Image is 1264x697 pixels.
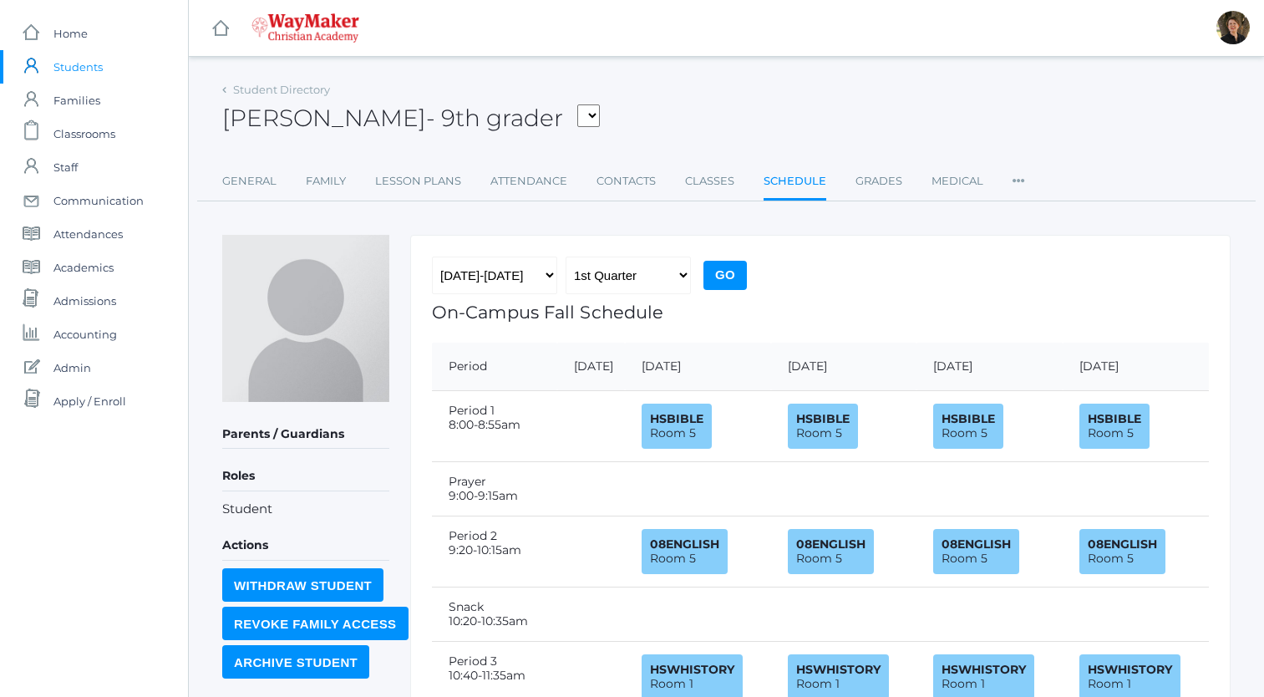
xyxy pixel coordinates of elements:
span: Communication [53,184,144,217]
span: Attendances [53,217,123,251]
b: 08ENGLISH [650,537,719,552]
span: - 9th grader [426,104,563,132]
h1: On-Campus Fall Schedule [432,303,1209,322]
a: Attendance [490,165,567,198]
span: Staff [53,150,78,184]
h5: Parents / Guardians [222,420,389,449]
span: Accounting [53,318,117,351]
b: 08ENGLISH [942,537,1011,552]
span: Admin [53,351,91,384]
a: Schedule [764,165,826,201]
div: Dianna Renz [1216,11,1250,44]
span: Apply / Enroll [53,384,126,418]
td: Period 1 8:00-8:55am [432,390,557,461]
a: Lesson Plans [375,165,461,198]
b: 08ENGLISH [1088,537,1157,552]
div: Room 5 [933,529,1019,574]
th: [DATE] [557,343,625,391]
a: Grades [855,165,902,198]
div: Room 5 [642,529,728,574]
a: Classes [685,165,734,198]
a: Medical [932,165,983,198]
div: Room 5 [1079,404,1150,449]
td: Snack 10:20-10:35am [432,587,557,641]
td: Period 2 9:20-10:15am [432,516,557,587]
input: Revoke Family Access [222,607,409,640]
b: HSWHISTORY [650,662,734,677]
div: Room 5 [788,529,874,574]
div: Room 5 [933,404,1003,449]
a: Family [306,165,346,198]
input: Archive Student [222,645,369,679]
b: HSBIBLE [942,411,995,426]
th: Period [432,343,557,391]
td: Prayer 9:00-9:15am [432,461,557,516]
h5: Actions [222,532,389,560]
b: HSBIBLE [796,411,850,426]
th: [DATE] [771,343,917,391]
div: Room 5 [642,404,712,449]
input: Withdraw Student [222,568,383,602]
h2: [PERSON_NAME] [222,105,600,131]
b: HSWHISTORY [942,662,1026,677]
th: [DATE] [625,343,771,391]
a: Student Directory [233,83,330,96]
span: Academics [53,251,114,284]
b: HSBIBLE [1088,411,1141,426]
span: Students [53,50,103,84]
b: HSWHISTORY [796,662,881,677]
th: [DATE] [916,343,1063,391]
div: Room 5 [788,404,858,449]
div: Room 5 [1079,529,1165,574]
a: General [222,165,277,198]
img: waymaker-logo-stack-white-1602f2b1af18da31a5905e9982d058868370996dac5278e84edea6dabf9a3315.png [251,13,359,43]
a: Contacts [596,165,656,198]
span: Classrooms [53,117,115,150]
h5: Roles [222,462,389,491]
input: Go [703,261,747,290]
span: Admissions [53,284,116,318]
li: Student [222,500,389,519]
b: 08ENGLISH [796,537,866,552]
span: Families [53,84,100,117]
b: HSBIBLE [650,411,703,426]
span: Home [53,17,88,50]
img: Emme Renz [222,235,389,402]
th: [DATE] [1063,343,1209,391]
b: HSWHISTORY [1088,662,1172,677]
